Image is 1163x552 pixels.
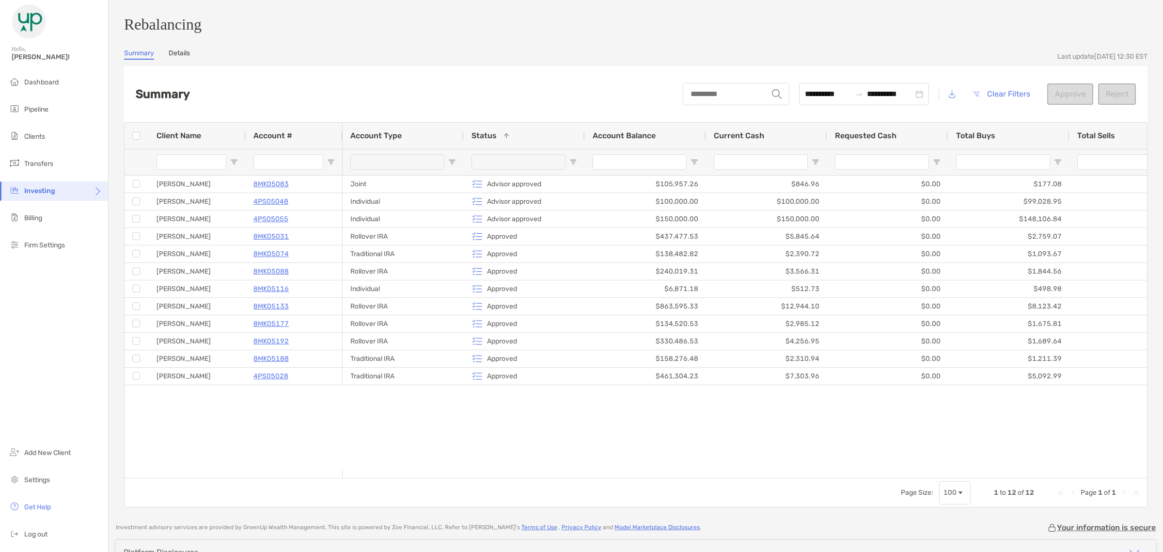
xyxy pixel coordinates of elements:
div: [PERSON_NAME] [149,368,246,385]
a: 8MK05074 [253,248,289,260]
h3: Rebalancing [124,16,1147,33]
p: Investment advisory services are provided by GreenUp Wealth Management . This site is powered by ... [116,524,701,531]
div: Traditional IRA [343,368,464,385]
span: 1 [1112,488,1116,497]
div: [PERSON_NAME] [149,176,246,193]
span: Firm Settings [24,241,65,249]
button: Open Filter Menu [1054,158,1062,166]
div: $0.00 [827,333,948,350]
a: 8MK05088 [253,265,289,277]
img: button icon [973,91,980,97]
a: Details [169,49,190,60]
span: Client Name [157,131,201,140]
div: [PERSON_NAME] [149,193,246,210]
p: Your information is secure [1057,523,1156,532]
div: $0.00 [827,298,948,315]
div: Traditional IRA [343,350,464,367]
span: to [1000,488,1006,497]
span: 12 [1025,488,1034,497]
a: 8MK05133 [253,300,289,312]
p: Approved [487,230,517,243]
div: $0.00 [827,228,948,245]
span: of [1104,488,1110,497]
input: Requested Cash Filter Input [835,154,929,170]
p: 4PS05048 [253,195,288,208]
div: $0.00 [827,176,948,193]
img: icon status [471,248,483,260]
div: $512.73 [706,280,827,297]
p: Approved [487,248,517,260]
div: [PERSON_NAME] [149,245,246,262]
p: Advisor approved [487,178,541,190]
img: pipeline icon [9,103,20,114]
p: Advisor approved [487,213,541,225]
button: Open Filter Menu [812,158,819,166]
button: Open Filter Menu [327,158,335,166]
div: $150,000.00 [706,211,827,227]
span: Status [471,131,497,140]
button: Open Filter Menu [933,158,941,166]
span: Add New Client [24,449,71,457]
div: Rollover IRA [343,315,464,332]
img: icon status [471,318,483,329]
div: Rollover IRA [343,333,464,350]
p: Approved [487,265,517,277]
img: input icon [772,89,782,99]
div: [PERSON_NAME] [149,350,246,367]
p: Approved [487,300,517,312]
span: Page [1081,488,1097,497]
div: $863,595.33 [585,298,706,315]
div: First Page [1057,489,1065,497]
div: $138,482.82 [585,245,706,262]
div: [PERSON_NAME] [149,228,246,245]
div: $437,477.53 [585,228,706,245]
a: 8MK05116 [253,283,289,295]
a: Model Marketplace Disclosures [614,524,700,531]
div: $1,211.39 [948,350,1069,367]
div: $158,276.48 [585,350,706,367]
span: Total Buys [956,131,995,140]
div: $0.00 [827,211,948,227]
div: [PERSON_NAME] [149,280,246,297]
span: swap-right [855,90,863,98]
a: 8MK05083 [253,178,289,190]
input: Current Cash Filter Input [714,154,808,170]
span: Get Help [24,503,51,511]
div: $8,123.42 [948,298,1069,315]
button: Open Filter Menu [230,158,238,166]
div: $0.00 [827,368,948,385]
div: 100 [943,488,957,497]
img: logout icon [9,528,20,539]
div: $6,871.18 [585,280,706,297]
span: Dashboard [24,78,59,86]
span: Settings [24,476,50,484]
button: Clear Filters [965,83,1037,105]
div: Individual [343,280,464,297]
img: icon status [471,370,483,382]
span: Log out [24,530,47,538]
div: $0.00 [827,263,948,280]
div: $150,000.00 [585,211,706,227]
button: Open Filter Menu [569,158,577,166]
span: Requested Cash [835,131,896,140]
div: Rollover IRA [343,298,464,315]
span: Clients [24,132,45,141]
a: 4PS05028 [253,370,288,382]
div: [PERSON_NAME] [149,298,246,315]
div: $100,000.00 [706,193,827,210]
div: $5,092.99 [948,368,1069,385]
div: $846.96 [706,176,827,193]
div: $330,486.53 [585,333,706,350]
p: 4PS05055 [253,213,288,225]
input: Account Balance Filter Input [593,154,687,170]
div: $99,028.95 [948,193,1069,210]
div: $0.00 [827,350,948,367]
div: [PERSON_NAME] [149,315,246,332]
input: Total Buys Filter Input [956,154,1050,170]
a: 8MK05192 [253,335,289,347]
div: $105,957.26 [585,176,706,193]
